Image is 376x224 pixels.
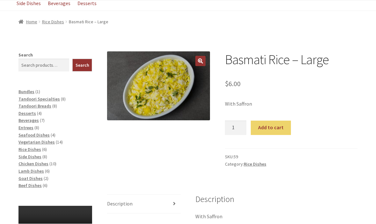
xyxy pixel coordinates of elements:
[225,121,247,136] input: Product quantity
[18,118,39,123] a: Beverages
[18,19,358,26] nav: breadcrumbs
[44,183,46,189] span: 6
[225,52,358,68] h1: Basmati Rice – Large
[225,161,358,168] span: Category:
[251,121,291,136] button: Add to cart
[45,176,47,182] span: 2
[64,19,69,26] span: /
[234,154,238,160] span: 59
[62,96,64,102] span: 8
[18,103,51,109] a: Tandoori Breads
[18,52,33,58] label: Search
[42,19,64,25] a: Rice Dishes
[18,147,41,153] a: Rice Dishes
[44,154,46,160] span: 8
[36,125,38,131] span: 8
[51,161,55,167] span: 10
[37,89,39,95] span: 1
[54,103,56,109] span: 8
[195,56,206,66] a: View full-screen image gallery
[18,168,44,174] a: Lamb Dishes
[18,154,41,160] a: Side Dishes
[37,19,42,26] span: /
[52,132,54,138] span: 4
[225,153,358,161] span: SKU:
[46,168,48,174] span: 6
[72,59,92,72] button: Search
[18,96,60,102] a: Tandoori Specialties
[225,100,358,108] p: With Saffron
[41,118,43,123] span: 7
[43,147,46,153] span: 6
[18,125,33,131] a: Entrees
[57,139,61,145] span: 14
[195,195,358,205] h2: Description
[225,79,228,88] span: $
[18,19,37,25] a: Home
[18,132,50,138] a: Seafood Dishes
[38,111,40,116] span: 4
[107,195,181,213] a: Description
[18,161,48,167] a: Chicken Dishes
[225,79,241,88] bdi: 6.00
[18,59,69,72] input: Search products…
[18,139,55,145] a: Vegetarian Dishes
[244,161,266,167] a: Rice Dishes
[195,213,358,221] p: With Saffron
[18,89,34,95] a: Bundles
[18,176,43,182] a: Goat Dishes
[18,111,36,116] a: Desserts
[18,183,42,189] a: Beef Dishes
